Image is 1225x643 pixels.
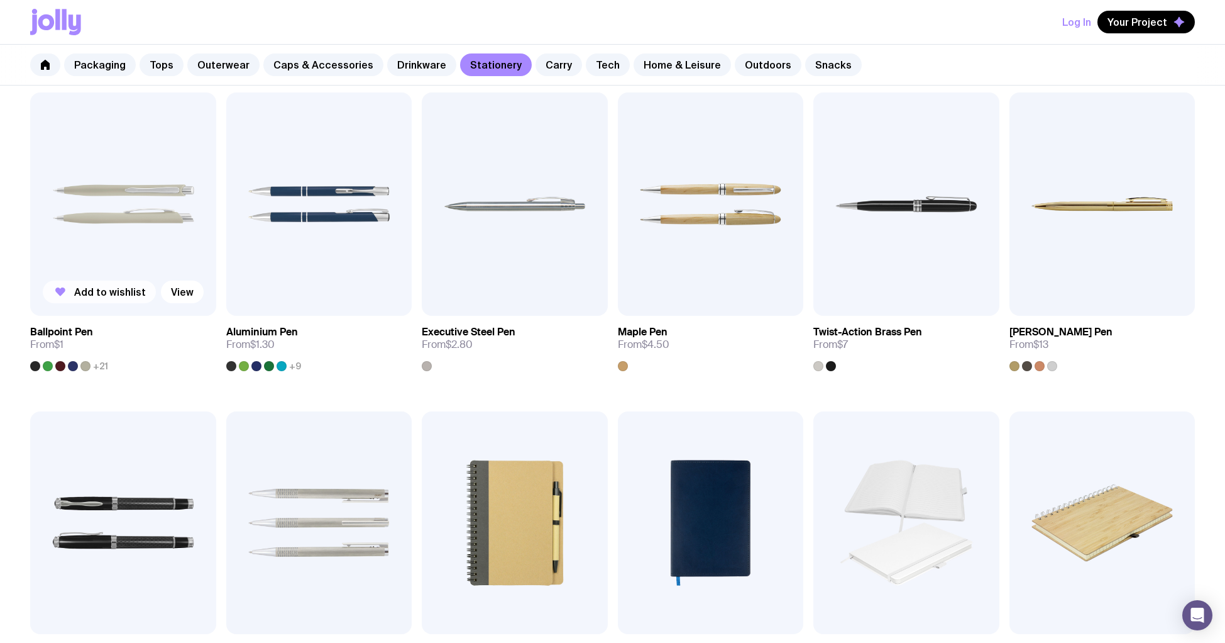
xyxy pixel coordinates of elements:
button: Log In [1062,11,1091,33]
span: From [1009,338,1048,351]
a: Maple PenFrom$4.50 [618,316,804,371]
a: Executive Steel PenFrom$2.80 [422,316,608,371]
a: Stationery [460,53,532,76]
h3: Ballpoint Pen [30,326,93,338]
h3: [PERSON_NAME] Pen [1009,326,1112,338]
a: Aluminium PenFrom$1.30+9 [226,316,412,371]
a: Home & Leisure [634,53,731,76]
span: $7 [837,338,848,351]
span: $1.30 [250,338,275,351]
span: +9 [289,361,301,371]
a: Caps & Accessories [263,53,383,76]
span: From [618,338,669,351]
h3: Aluminium Pen [226,326,298,338]
button: Your Project [1097,11,1195,33]
span: $13 [1033,338,1048,351]
span: $1 [54,338,63,351]
a: Snacks [805,53,862,76]
h3: Twist-Action Brass Pen [813,326,922,338]
div: Open Intercom Messenger [1182,600,1212,630]
span: From [30,338,63,351]
span: +21 [93,361,108,371]
a: Carry [536,53,582,76]
a: Outerwear [187,53,260,76]
a: Drinkware [387,53,456,76]
a: [PERSON_NAME] PenFrom$13 [1009,316,1195,371]
button: Add to wishlist [43,281,156,303]
a: Tops [140,53,184,76]
a: Tech [586,53,630,76]
span: $4.50 [642,338,669,351]
span: From [813,338,848,351]
span: $2.80 [446,338,473,351]
h3: Maple Pen [618,326,667,338]
span: Your Project [1107,16,1167,28]
span: Add to wishlist [74,286,146,298]
span: From [422,338,473,351]
a: View [161,281,204,303]
a: Twist-Action Brass PenFrom$7 [813,316,999,371]
a: Outdoors [735,53,801,76]
span: From [226,338,275,351]
a: Ballpoint PenFrom$1+21 [30,316,216,371]
h3: Executive Steel Pen [422,326,515,338]
a: Packaging [64,53,136,76]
